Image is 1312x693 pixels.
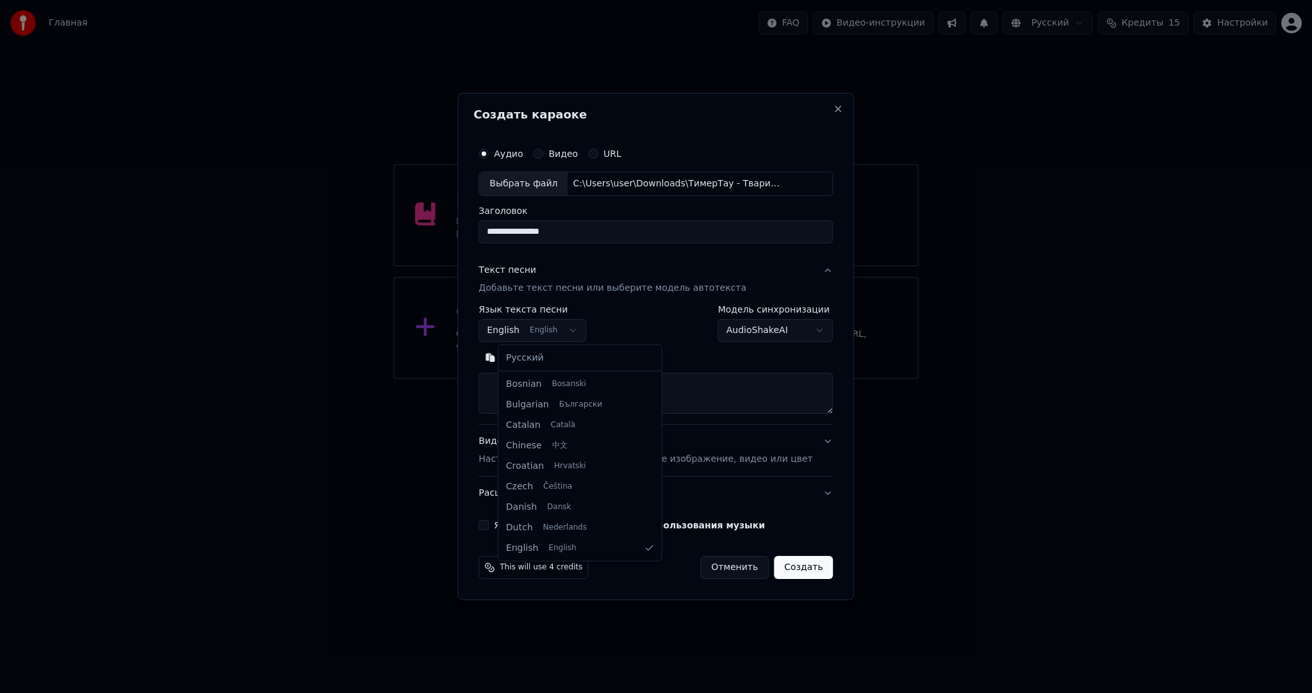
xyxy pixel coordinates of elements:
[552,440,568,450] span: 中文
[547,501,571,512] span: Dansk
[506,378,542,391] span: Bosnian
[506,418,541,431] span: Catalan
[506,500,537,513] span: Danish
[543,522,587,532] span: Nederlands
[551,420,575,430] span: Català
[552,379,586,389] span: Bosanski
[559,399,602,409] span: Български
[506,541,539,554] span: English
[506,480,533,493] span: Czech
[506,352,544,364] span: Русский
[543,481,572,491] span: Čeština
[554,461,586,471] span: Hrvatski
[506,521,533,534] span: Dutch
[506,439,542,452] span: Chinese
[506,398,549,411] span: Bulgarian
[506,459,544,472] span: Croatian
[548,542,576,553] span: English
